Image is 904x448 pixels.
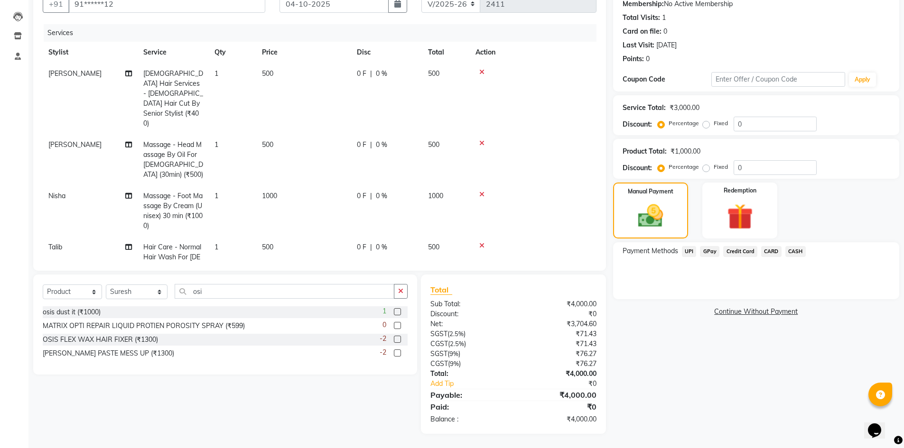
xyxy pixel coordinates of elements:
span: 1 [214,140,218,149]
th: Qty [209,42,256,63]
div: ₹76.27 [513,349,604,359]
span: SGST [430,329,447,338]
span: [PERSON_NAME] [48,69,102,78]
th: Total [422,42,470,63]
img: _gift.svg [719,201,761,233]
div: 0 [663,27,667,37]
label: Percentage [669,163,699,171]
span: 500 [262,69,273,78]
div: ₹71.43 [513,339,604,349]
div: Payable: [423,389,513,401]
div: ₹4,000.00 [513,299,604,309]
span: 0 % [376,140,387,150]
div: ₹1,000.00 [671,146,700,156]
span: 2.5% [450,340,464,347]
div: Last Visit: [623,40,654,50]
span: | [370,69,372,79]
a: Add Tip [423,379,528,389]
span: 1 [382,306,386,316]
span: | [370,191,372,201]
span: [PERSON_NAME] [48,140,102,149]
input: Enter Offer / Coupon Code [711,72,845,87]
th: Action [470,42,596,63]
div: osis dust it (₹1000) [43,307,101,317]
div: ₹0 [513,309,604,319]
div: 0 [646,54,650,64]
div: Service Total: [623,103,666,113]
span: | [370,140,372,150]
span: [DEMOGRAPHIC_DATA] Hair Services - [DEMOGRAPHIC_DATA] Hair Cut By Senior Stylist (₹400) [143,69,203,128]
span: 500 [428,243,439,251]
div: MATRIX OPTI REPAIR LIQUID PROTIEN POROSITY SPRAY (₹599) [43,321,245,331]
span: 0 F [357,191,366,201]
div: Discount: [423,309,513,319]
span: 1 [214,243,218,251]
span: Total [430,285,452,295]
span: 0 % [376,69,387,79]
span: Payment Methods [623,246,678,256]
a: Continue Without Payment [615,307,897,317]
span: 500 [428,69,439,78]
div: ₹0 [529,379,604,389]
div: [PERSON_NAME] PASTE MESS UP (₹1300) [43,348,174,358]
label: Redemption [724,186,756,195]
th: Stylist [43,42,138,63]
div: 1 [662,13,666,23]
div: Sub Total: [423,299,513,309]
div: Points: [623,54,644,64]
div: [DATE] [656,40,677,50]
span: 1000 [428,192,443,200]
th: Disc [351,42,422,63]
span: CASH [785,246,806,257]
label: Manual Payment [628,187,673,196]
div: Discount: [623,119,652,129]
span: Nisha [48,192,65,200]
span: Massage - Foot Massage By Cream (Unisex) 30 min (₹1000) [143,192,203,230]
div: ₹3,704.60 [513,319,604,329]
label: Fixed [714,119,728,128]
span: 9% [449,350,458,357]
span: 0 F [357,140,366,150]
div: ( ) [423,329,513,339]
span: 0 % [376,191,387,201]
input: Search or Scan [175,284,394,299]
span: 500 [428,140,439,149]
span: 500 [262,243,273,251]
div: Card on file: [623,27,662,37]
div: OSIS FLEX WAX HAIR FIXER (₹1300) [43,335,158,345]
span: 1 [214,69,218,78]
span: CARD [761,246,782,257]
img: _cash.svg [630,201,671,230]
div: Balance : [423,414,513,424]
div: Total Visits: [623,13,660,23]
span: CGST [430,339,448,348]
div: Net: [423,319,513,329]
div: ₹4,000.00 [513,369,604,379]
th: Price [256,42,351,63]
div: ₹3,000.00 [670,103,699,113]
div: ₹76.27 [513,359,604,369]
span: 500 [262,140,273,149]
button: Apply [849,73,876,87]
th: Service [138,42,209,63]
span: CGST [430,359,448,368]
span: -2 [380,347,386,357]
div: ( ) [423,349,513,359]
div: ₹4,000.00 [513,389,604,401]
div: Coupon Code [623,74,712,84]
span: | [370,242,372,252]
span: Talib [48,243,62,251]
span: SGST [430,349,447,358]
span: GPay [700,246,719,257]
span: Hair Care - Normal Hair Wash For [DEMOGRAPHIC_DATA] Medium Hair Length (₹500) [143,243,201,291]
div: ( ) [423,359,513,369]
div: ₹0 [513,401,604,412]
span: 1 [214,192,218,200]
span: 0 [382,320,386,330]
div: Discount: [623,163,652,173]
span: 0 F [357,242,366,252]
span: 0 F [357,69,366,79]
span: 9% [450,360,459,367]
div: Total: [423,369,513,379]
span: Credit Card [723,246,757,257]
